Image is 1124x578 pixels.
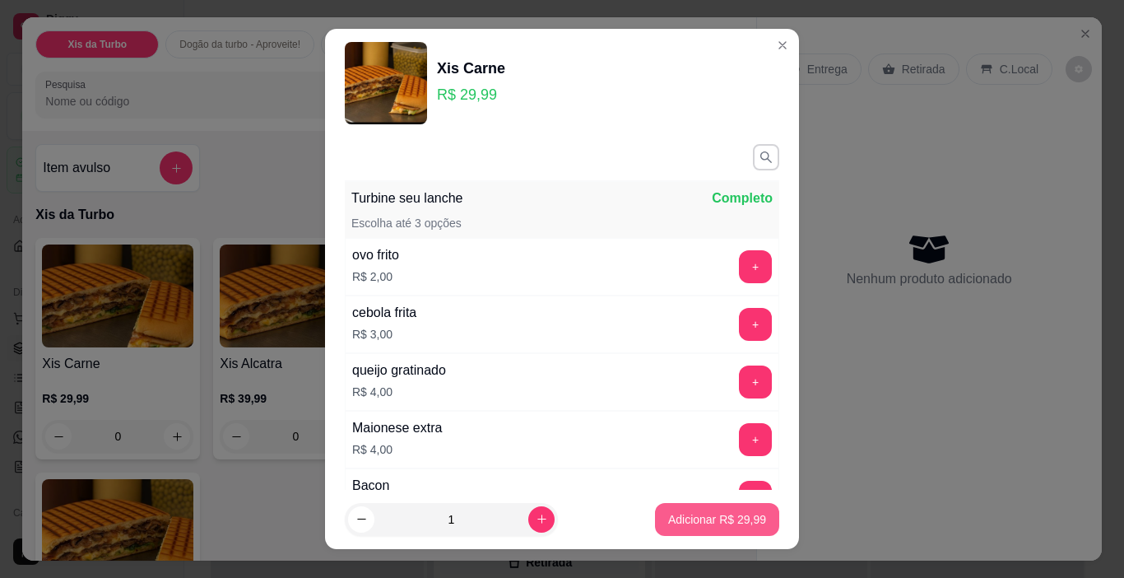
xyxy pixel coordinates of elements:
[739,308,772,341] button: add
[352,418,442,438] div: Maionese extra
[352,326,416,343] p: R$ 3,00
[668,511,766,528] p: Adicionar R$ 29,99
[352,245,399,265] div: ovo frito
[352,303,416,323] div: cebola frita
[769,32,796,58] button: Close
[348,506,374,533] button: decrease-product-quantity
[351,189,463,208] p: Turbine seu lanche
[352,476,392,496] div: Bacon
[655,503,779,536] button: Adicionar R$ 29,99
[437,57,505,80] div: Xis Carne
[712,189,773,208] p: Completo
[345,42,427,124] img: product-image
[739,481,772,514] button: add
[437,83,505,106] p: R$ 29,99
[528,506,555,533] button: increase-product-quantity
[352,268,399,285] p: R$ 2,00
[352,361,446,380] div: queijo gratinado
[352,384,446,400] p: R$ 4,00
[351,215,462,231] p: Escolha até 3 opções
[739,423,772,456] button: add
[739,250,772,283] button: add
[739,366,772,399] button: add
[352,441,442,458] p: R$ 4,00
